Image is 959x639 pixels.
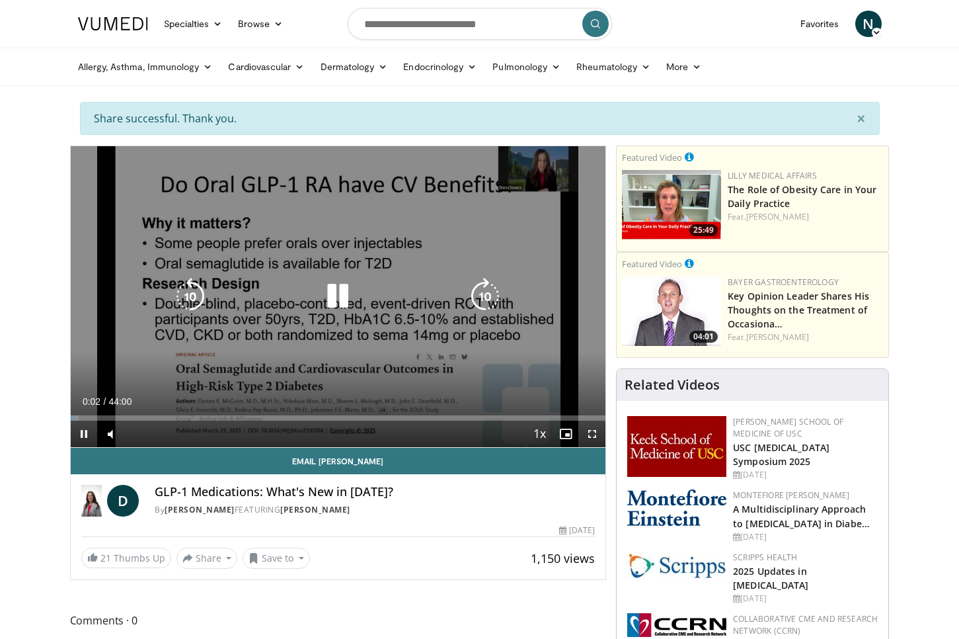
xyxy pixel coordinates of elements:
a: Email [PERSON_NAME] [71,448,606,474]
img: 7b941f1f-d101-407a-8bfa-07bd47db01ba.png.150x105_q85_autocrop_double_scale_upscale_version-0.2.jpg [627,416,726,477]
h4: Related Videos [625,377,720,393]
input: Search topics, interventions [348,8,612,40]
a: Scripps Health [733,552,797,563]
a: Bayer Gastroenterology [728,277,839,288]
img: b0142b4c-93a1-4b58-8f91-5265c282693c.png.150x105_q85_autocrop_double_scale_upscale_version-0.2.png [627,490,726,526]
button: Save to [243,548,310,569]
a: Browse [230,11,291,37]
a: 21 Thumbs Up [81,548,171,568]
span: 0:02 [83,396,100,407]
button: Mute [97,421,124,447]
span: 21 [100,552,111,564]
a: Lilly Medical Affairs [728,170,817,181]
img: Diana Isaacs [81,485,102,517]
div: Progress Bar [71,415,606,421]
span: 44:00 [108,396,132,407]
a: N [855,11,882,37]
span: Comments 0 [70,612,607,629]
img: e1208b6b-349f-4914-9dd7-f97803bdbf1d.png.150x105_q85_crop-smart_upscale.png [622,170,721,239]
a: [PERSON_NAME] School of Medicine of USC [733,416,843,439]
a: A Multidisciplinary Approach to [MEDICAL_DATA] in Diabe… [733,503,870,529]
a: More [658,54,709,80]
div: [DATE] [733,593,878,605]
img: 9828b8df-38ad-4333-b93d-bb657251ca89.png.150x105_q85_crop-smart_upscale.png [622,277,721,346]
h4: GLP-1 Medications: What's New in [DATE]? [155,485,595,499]
a: Specialties [156,11,231,37]
button: Fullscreen [579,421,605,447]
a: 2025 Updates in [MEDICAL_DATA] [733,565,808,591]
button: × [843,103,879,134]
small: Featured Video [622,258,682,270]
div: Feat. [728,211,883,223]
img: VuMedi Logo [78,17,148,30]
a: [PERSON_NAME] [280,504,350,515]
img: a04ee3ba-8487-4636-b0fb-5e8d268f3737.png.150x105_q85_autocrop_double_scale_upscale_version-0.2.png [627,613,726,637]
button: Playback Rate [526,421,553,447]
div: Share successful. Thank you. [80,102,880,135]
a: [PERSON_NAME] [746,211,809,222]
div: [DATE] [559,525,595,536]
a: The Role of Obesity Care in Your Daily Practice [728,183,876,210]
a: Montefiore [PERSON_NAME] [733,490,849,501]
button: Share [176,548,238,569]
button: Enable picture-in-picture mode [553,421,579,447]
img: c9f2b0b7-b02a-4276-a72a-b0cbb4230bc1.jpg.150x105_q85_autocrop_double_scale_upscale_version-0.2.jpg [627,552,726,579]
div: By FEATURING [155,504,595,516]
a: Allergy, Asthma, Immunology [70,54,221,80]
a: Pulmonology [484,54,568,80]
a: Endocrinology [395,54,484,80]
a: 04:01 [622,277,721,346]
a: [PERSON_NAME] [165,504,235,515]
div: Feat. [728,331,883,343]
span: 04:01 [689,331,718,343]
a: D [107,485,139,517]
a: Rheumatology [568,54,658,80]
a: Key Opinion Leader Shares His Thoughts on the Treatment of Occasiona… [728,290,869,330]
a: Cardiovascular [220,54,312,80]
span: / [104,396,106,407]
a: Dermatology [313,54,396,80]
span: 25:49 [689,224,718,236]
span: 1,150 views [531,550,595,566]
div: [DATE] [733,531,878,543]
a: Favorites [792,11,847,37]
a: [PERSON_NAME] [746,331,809,343]
button: Pause [71,421,97,447]
a: Collaborative CME and Research Network (CCRN) [733,613,878,636]
a: USC [MEDICAL_DATA] Symposium 2025 [733,441,829,468]
small: Featured Video [622,151,682,163]
div: [DATE] [733,469,878,481]
a: 25:49 [622,170,721,239]
video-js: Video Player [71,146,606,448]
